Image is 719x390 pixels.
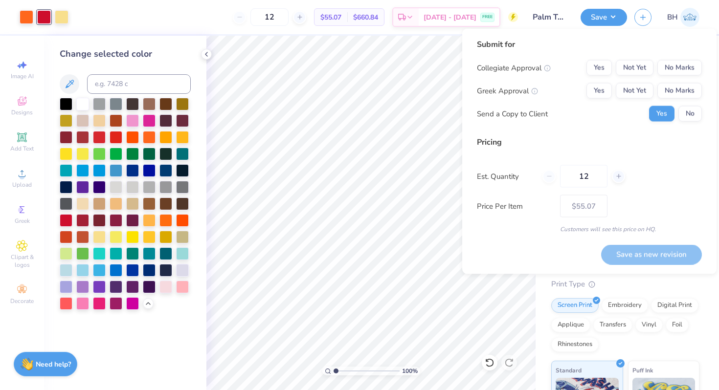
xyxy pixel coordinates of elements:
span: Standard [556,365,582,375]
div: Foil [666,318,689,332]
span: Puff Ink [632,365,653,375]
span: Upload [12,181,32,189]
button: Yes [649,106,674,122]
button: No Marks [657,60,702,76]
button: Yes [586,60,612,76]
span: Clipart & logos [5,253,39,269]
span: Decorate [10,297,34,305]
button: Yes [586,83,612,99]
label: Price Per Item [477,200,553,212]
input: Untitled Design [525,7,573,27]
div: Submit for [477,39,702,50]
button: Not Yet [616,83,653,99]
span: Add Text [10,145,34,152]
div: Customers will see this price on HQ. [477,225,702,234]
input: – – [560,165,607,188]
button: No [678,106,702,122]
div: Greek Approval [477,85,538,96]
div: Rhinestones [551,337,599,352]
span: Greek [15,217,30,225]
div: Print Type [551,279,699,290]
a: BH [667,8,699,27]
input: e.g. 7428 c [87,74,191,94]
button: Save [581,9,627,26]
span: BH [667,12,678,23]
strong: Need help? [36,360,71,369]
span: Designs [11,108,33,116]
div: Applique [551,318,590,332]
div: Digital Print [651,298,698,313]
div: Embroidery [602,298,648,313]
img: Bella Henkels [680,8,699,27]
label: Est. Quantity [477,171,535,182]
div: Pricing [477,136,702,148]
div: Collegiate Approval [477,62,551,73]
div: Screen Print [551,298,599,313]
div: Transfers [593,318,632,332]
button: No Marks [657,83,702,99]
span: FREE [482,14,493,21]
button: Not Yet [616,60,653,76]
div: Vinyl [635,318,663,332]
div: Send a Copy to Client [477,108,548,119]
span: $660.84 [353,12,378,22]
input: – – [250,8,289,26]
span: [DATE] - [DATE] [424,12,476,22]
span: $55.07 [320,12,341,22]
span: Image AI [11,72,34,80]
div: Change selected color [60,47,191,61]
span: 100 % [402,367,418,375]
